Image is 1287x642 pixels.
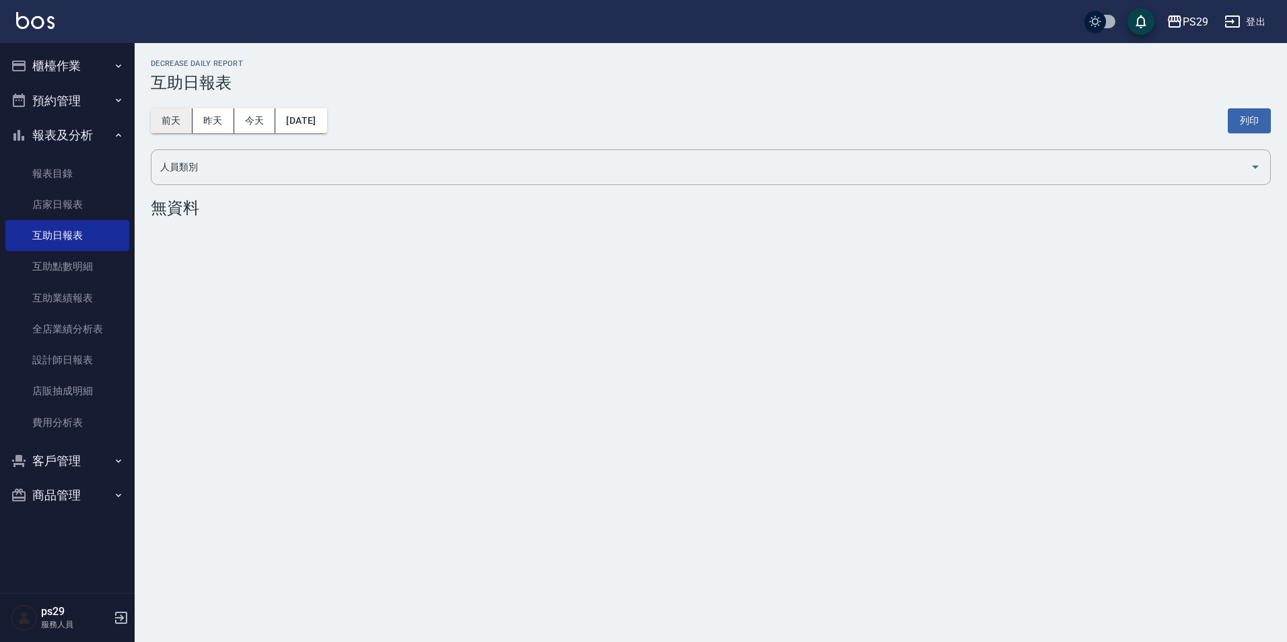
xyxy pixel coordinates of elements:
button: 列印 [1228,108,1271,133]
div: 無資料 [151,199,1271,217]
a: 互助日報表 [5,220,129,251]
button: 昨天 [193,108,234,133]
button: 商品管理 [5,478,129,513]
h5: ps29 [41,605,110,618]
button: 客戶管理 [5,443,129,478]
button: Open [1245,156,1266,178]
button: 登出 [1219,9,1271,34]
button: save [1127,8,1154,35]
button: 今天 [234,108,276,133]
a: 費用分析表 [5,407,129,438]
input: 人員名稱 [157,155,1245,179]
img: Logo [16,12,55,29]
div: PS29 [1183,13,1208,30]
a: 店家日報表 [5,189,129,220]
button: PS29 [1161,8,1214,36]
button: 報表及分析 [5,118,129,153]
img: Person [11,604,38,631]
button: 前天 [151,108,193,133]
button: 櫃檯作業 [5,48,129,83]
button: 預約管理 [5,83,129,118]
a: 報表目錄 [5,158,129,189]
a: 店販抽成明細 [5,376,129,406]
a: 設計師日報表 [5,345,129,376]
h2: Decrease Daily Report [151,59,1271,68]
button: [DATE] [275,108,326,133]
h3: 互助日報表 [151,73,1271,92]
p: 服務人員 [41,618,110,631]
a: 互助點數明細 [5,251,129,282]
a: 全店業績分析表 [5,314,129,345]
a: 互助業績報表 [5,283,129,314]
